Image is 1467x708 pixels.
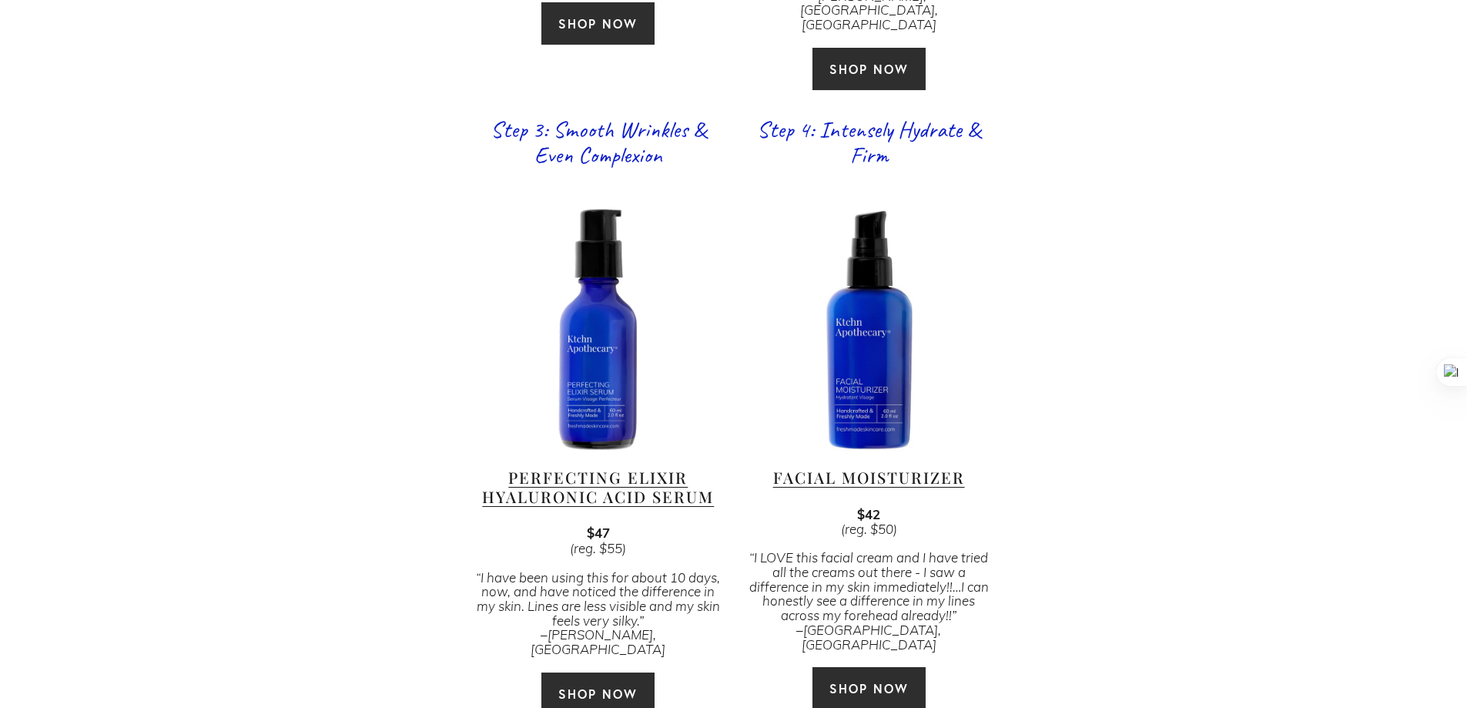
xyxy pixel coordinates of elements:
[570,539,626,557] em: (reg. $55)
[491,115,706,169] a: Step 3: Smooth Wrinkles & Even Complexion
[773,467,965,488] a: Facial Moisturizer
[541,2,655,45] a: SHOP NOW
[857,505,880,523] strong: $42
[812,47,926,91] a: SHOP NOW
[476,569,723,659] em: “I have been using this for about 10 days, now, and have noticed the difference in my skin. Lines...
[757,115,980,169] a: Step 4: Intensely Hydrate & Firm
[482,467,714,506] a: Perfecting Elixir Hyaluronic Acid Serum
[587,523,610,542] strong: $47
[749,520,992,653] em: (reg. $50) “I LOVE this facial cream and I have tried all the creams out there - I saw a differen...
